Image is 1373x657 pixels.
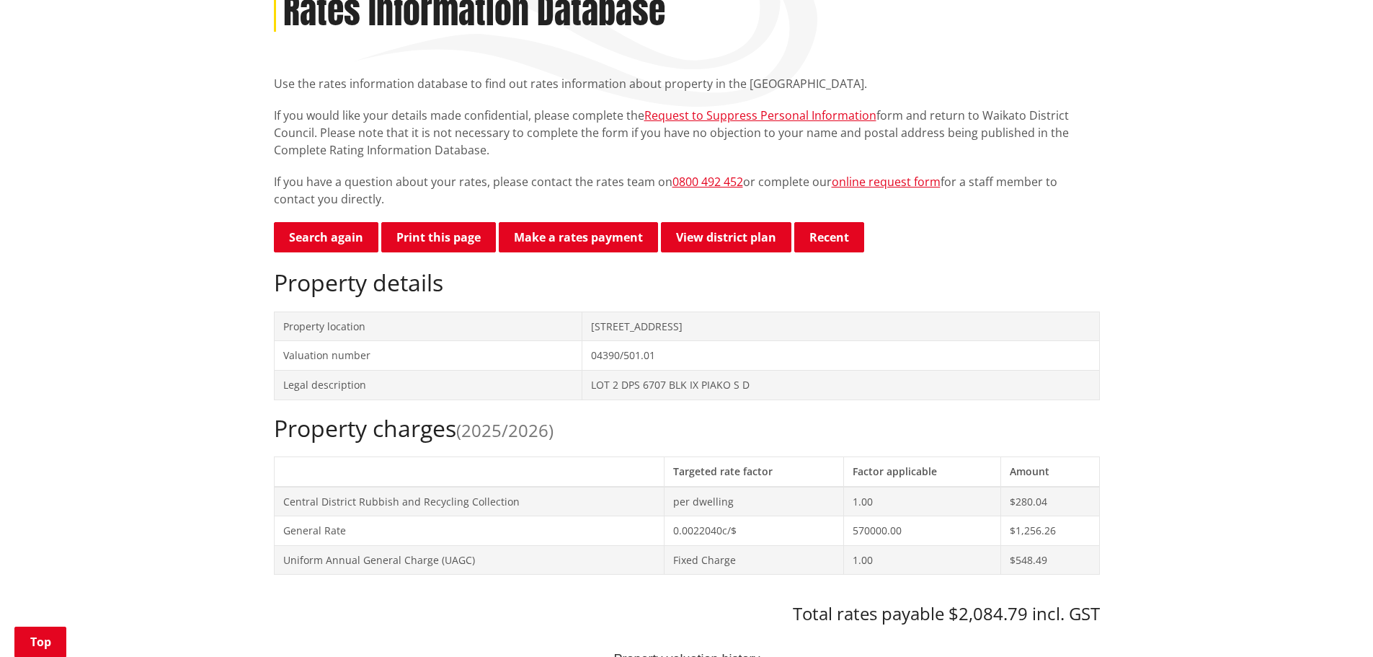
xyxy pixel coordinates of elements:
a: online request form [832,174,941,190]
td: Valuation number [274,341,582,371]
td: Fixed Charge [664,545,844,575]
td: per dwelling [664,487,844,516]
h2: Property details [274,269,1100,296]
td: Property location [274,312,582,341]
h2: Property charges [274,415,1100,442]
a: Request to Suppress Personal Information [644,107,876,123]
td: 1.00 [844,545,1001,575]
span: (2025/2026) [456,418,554,442]
iframe: Messenger Launcher [1307,596,1359,648]
td: $1,256.26 [1001,516,1099,546]
td: Central District Rubbish and Recycling Collection [274,487,664,516]
p: Use the rates information database to find out rates information about property in the [GEOGRAPHI... [274,75,1100,92]
td: 04390/501.01 [582,341,1099,371]
td: $548.49 [1001,545,1099,575]
a: Make a rates payment [499,222,658,252]
h3: Total rates payable $2,084.79 incl. GST [274,604,1100,625]
td: 0.0022040c/$ [664,516,844,546]
td: [STREET_ADDRESS] [582,312,1099,341]
th: Targeted rate factor [664,457,844,486]
th: Amount [1001,457,1099,486]
td: 570000.00 [844,516,1001,546]
td: Legal description [274,370,582,400]
button: Print this page [381,222,496,252]
td: General Rate [274,516,664,546]
a: View district plan [661,222,791,252]
button: Recent [794,222,864,252]
a: 0800 492 452 [672,174,743,190]
td: Uniform Annual General Charge (UAGC) [274,545,664,575]
td: $280.04 [1001,487,1099,516]
p: If you would like your details made confidential, please complete the form and return to Waikato ... [274,107,1100,159]
td: LOT 2 DPS 6707 BLK IX PIAKO S D [582,370,1099,400]
a: Search again [274,222,378,252]
p: If you have a question about your rates, please contact the rates team on or complete our for a s... [274,173,1100,208]
a: Top [14,627,66,657]
td: 1.00 [844,487,1001,516]
th: Factor applicable [844,457,1001,486]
